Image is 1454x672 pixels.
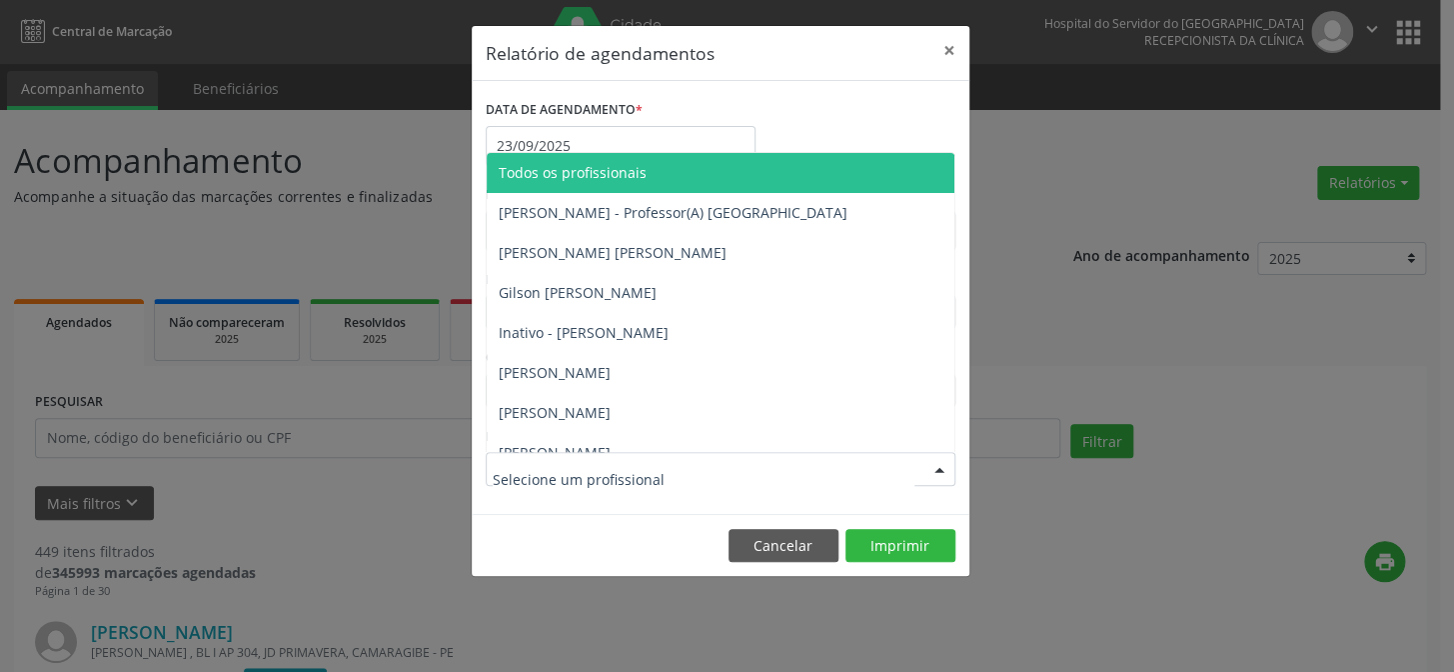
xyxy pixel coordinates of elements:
[499,323,669,342] span: Inativo - [PERSON_NAME]
[499,163,647,182] span: Todos os profissionais
[845,529,955,563] button: Imprimir
[499,403,611,422] span: [PERSON_NAME]
[499,283,657,302] span: Gilson [PERSON_NAME]
[486,126,755,166] input: Selecione uma data ou intervalo
[499,363,611,382] span: [PERSON_NAME]
[728,529,838,563] button: Cancelar
[486,40,715,66] h5: Relatório de agendamentos
[499,443,611,462] span: [PERSON_NAME]
[499,203,847,222] span: [PERSON_NAME] - Professor(A) [GEOGRAPHIC_DATA]
[493,459,914,499] input: Selecione um profissional
[486,95,643,126] label: DATA DE AGENDAMENTO
[499,243,727,262] span: [PERSON_NAME] [PERSON_NAME]
[929,26,969,75] button: Close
